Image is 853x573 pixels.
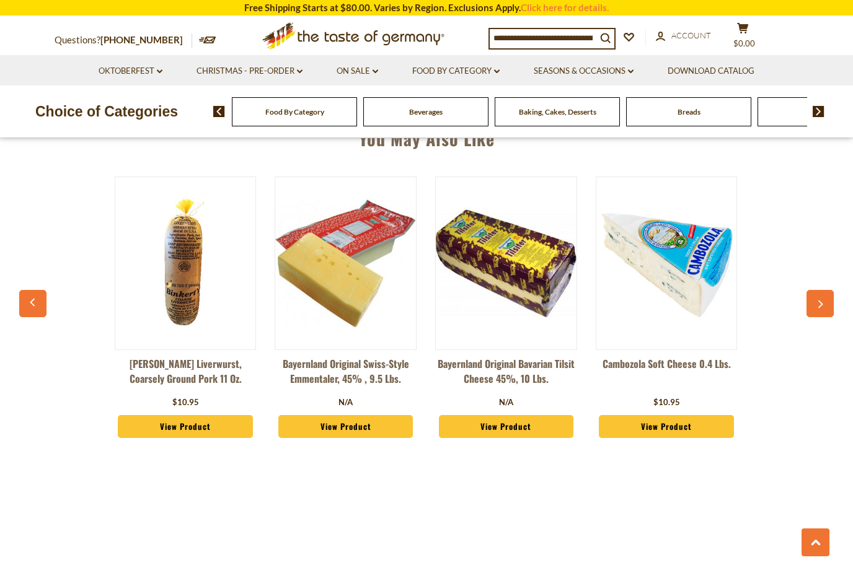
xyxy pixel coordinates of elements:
a: Click here for details. [521,2,609,13]
a: [PHONE_NUMBER] [100,34,183,45]
a: Cambozola Soft Cheese 0.4 lbs. [596,356,738,393]
img: Bayernland Original Bavarian Tilsit Cheese 45%, 10 lbs. [436,193,577,334]
a: Seasons & Occasions [534,64,634,78]
a: Christmas - PRE-ORDER [197,64,303,78]
div: N/A [338,396,353,409]
a: View Product [439,415,573,439]
a: Food By Category [412,64,500,78]
span: $0.00 [733,38,755,48]
img: Bayernland Original Swiss-Style Emmentaler, 45% , 9.5 lbs. [275,193,416,334]
a: On Sale [337,64,378,78]
a: Breads [678,107,701,116]
a: Beverages [409,107,443,116]
div: $10.95 [172,396,199,409]
a: Bayernland Original Swiss-Style Emmentaler, 45% , 9.5 lbs. [275,356,417,393]
img: next arrow [813,106,824,117]
img: Cambozola Soft Cheese 0.4 lbs. [596,193,737,334]
a: View Product [599,415,733,439]
p: Questions? [55,32,192,48]
a: Account [656,29,711,43]
a: Oktoberfest [99,64,162,78]
a: Download Catalog [668,64,754,78]
a: [PERSON_NAME] Liverwurst, Coarsely Ground Pork 11 oz. [115,356,257,393]
a: Bayernland Original Bavarian Tilsit Cheese 45%, 10 lbs. [435,356,577,393]
span: Account [671,30,711,40]
img: Binkert's Liverwurst, Coarsely Ground Pork 11 oz. [115,193,256,334]
a: Food By Category [265,107,324,116]
div: $10.95 [653,396,680,409]
a: View Product [278,415,413,439]
div: N/A [499,396,513,409]
button: $0.00 [724,22,761,53]
img: previous arrow [213,106,225,117]
a: Baking, Cakes, Desserts [519,107,596,116]
a: View Product [118,415,252,439]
